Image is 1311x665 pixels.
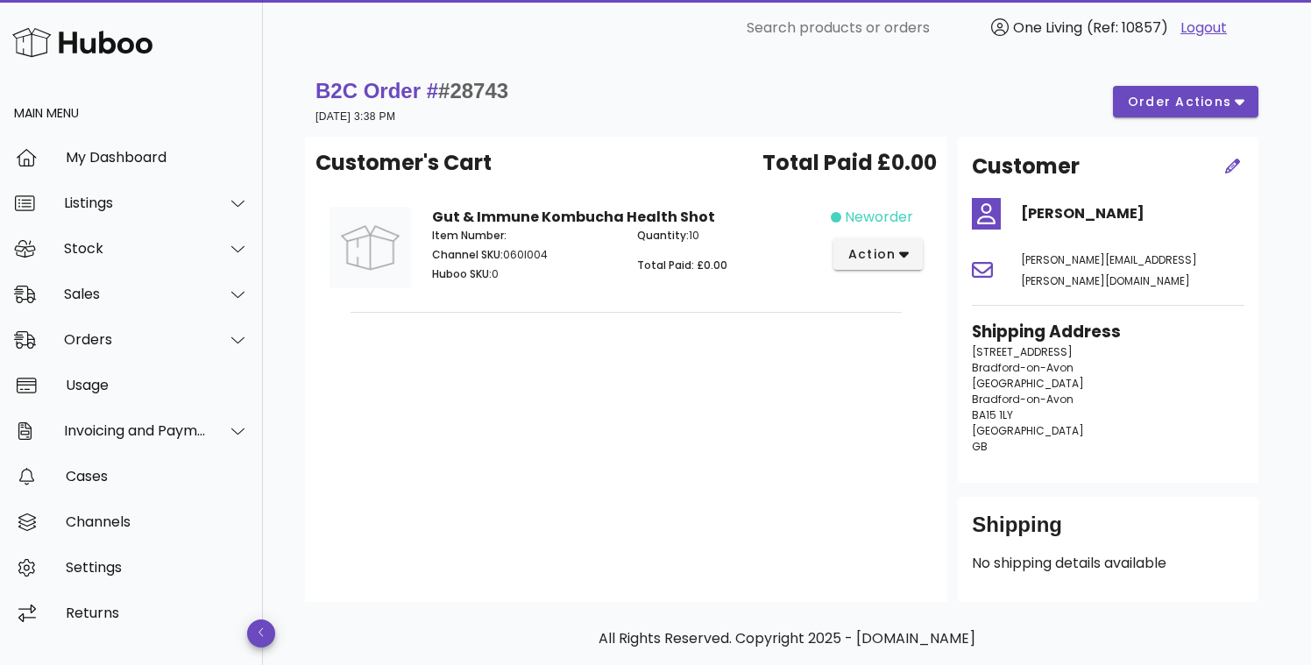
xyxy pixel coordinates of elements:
div: My Dashboard [66,149,249,166]
p: No shipping details available [972,553,1244,574]
h2: Customer [972,151,1080,182]
span: [PERSON_NAME][EMAIL_ADDRESS][PERSON_NAME][DOMAIN_NAME] [1021,252,1197,288]
span: Huboo SKU: [432,266,492,281]
button: order actions [1113,86,1258,117]
span: Item Number: [432,228,507,243]
button: action [833,238,924,270]
div: Usage [66,377,249,393]
h3: Shipping Address [972,320,1244,344]
span: Channel SKU: [432,247,503,262]
span: action [847,245,896,264]
h4: [PERSON_NAME] [1021,203,1244,224]
span: One Living [1013,18,1082,38]
div: Shipping [972,511,1244,553]
div: Listings [64,195,207,211]
strong: Gut & Immune Kombucha Health Shot [432,207,715,227]
div: Sales [64,286,207,302]
div: Orders [64,331,207,348]
span: Total Paid £0.00 [762,147,937,179]
span: #28743 [438,79,508,103]
span: Quantity: [637,228,689,243]
small: [DATE] 3:38 PM [315,110,395,123]
span: Bradford-on-Avon [972,360,1074,375]
span: [GEOGRAPHIC_DATA] [972,376,1084,391]
p: 060I004 [432,247,616,263]
span: Customer's Cart [315,147,492,179]
span: BA15 1LY [972,407,1013,422]
img: Product Image [330,207,411,288]
p: 0 [432,266,616,282]
p: All Rights Reserved. Copyright 2025 - [DOMAIN_NAME] [319,628,1255,649]
a: Logout [1180,18,1227,39]
div: Settings [66,559,249,576]
strong: B2C Order # [315,79,508,103]
span: neworder [845,207,913,228]
div: Returns [66,605,249,621]
span: Total Paid: £0.00 [637,258,727,272]
span: order actions [1127,93,1232,111]
span: (Ref: 10857) [1087,18,1168,38]
span: [GEOGRAPHIC_DATA] [972,423,1084,438]
div: Invoicing and Payments [64,422,207,439]
div: Cases [66,468,249,485]
span: [STREET_ADDRESS] [972,344,1073,359]
div: Stock [64,240,207,257]
span: Bradford-on-Avon [972,392,1074,407]
div: Channels [66,513,249,530]
p: 10 [637,228,821,244]
span: GB [972,439,988,454]
img: Huboo Logo [12,24,152,61]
